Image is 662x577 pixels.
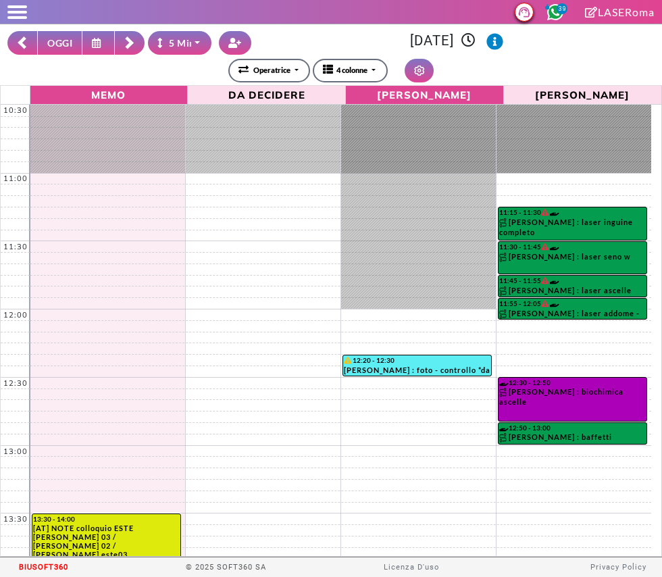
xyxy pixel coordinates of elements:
div: 12:30 [1,378,30,388]
div: 11:55 - 12:05 [499,299,646,308]
div: 11:00 [1,174,30,183]
div: [PERSON_NAME] : laser seno w [499,252,646,266]
div: [PERSON_NAME] : laser ascelle [499,286,646,297]
div: 13:30 - 14:00 [33,515,180,523]
div: [PERSON_NAME] : laser inguine completo [499,218,646,240]
button: OGGI [37,31,82,55]
img: PERCORSO [499,286,509,296]
div: 13:30 [1,514,30,524]
span: Da Decidere [191,87,342,101]
div: 11:30 [1,242,30,251]
a: LASERoma [585,5,655,18]
div: 13:00 [1,447,30,456]
a: Licenza D'uso [384,563,439,572]
span: Memo [34,87,184,101]
span: [PERSON_NAME] [349,87,500,101]
div: [PERSON_NAME] : foto - controllo *da remoto* tramite foto [344,366,490,376]
div: 12:20 - 12:30 [344,356,490,365]
img: PERCORSO [499,218,509,228]
div: [PERSON_NAME] : baffetti [499,432,646,444]
div: 12:30 - 12:50 [499,378,646,386]
img: PERCORSO [499,309,509,319]
i: Clicca per andare alla pagina di firma [585,7,598,18]
span: 39 [557,3,567,14]
div: 11:30 - 11:45 [499,243,646,251]
img: PERCORSO [499,433,509,443]
i: Il cliente ha degli insoluti [541,300,549,307]
div: [PERSON_NAME] : biochimica ascelle [499,387,646,410]
div: [PERSON_NAME] : laser addome -w [499,309,646,319]
div: 11:15 - 11:30 [499,208,646,217]
div: 10:30 [1,105,30,115]
div: 11:45 - 11:55 [499,276,646,285]
div: 5 Minuti [157,36,207,50]
i: Il cliente ha degli insoluti [541,243,549,250]
div: [AT] NOTE colloquio ESTE [PERSON_NAME] 03 / [PERSON_NAME] 02 / [PERSON_NAME] este03 [33,524,180,559]
a: Privacy Policy [590,563,646,572]
i: Il cliente ha delle rate in scadenza [344,357,351,363]
i: Il cliente ha degli insoluti [541,277,549,284]
div: 12:00 [1,310,30,320]
span: [PERSON_NAME] [507,87,658,101]
h3: [DATE] [259,32,655,50]
img: PERCORSO [499,388,509,397]
img: PERCORSO [499,253,509,262]
div: 12:50 - 13:00 [499,424,646,432]
button: Crea nuovo contatto rapido [219,31,251,55]
i: Il cliente ha degli insoluti [541,209,549,216]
